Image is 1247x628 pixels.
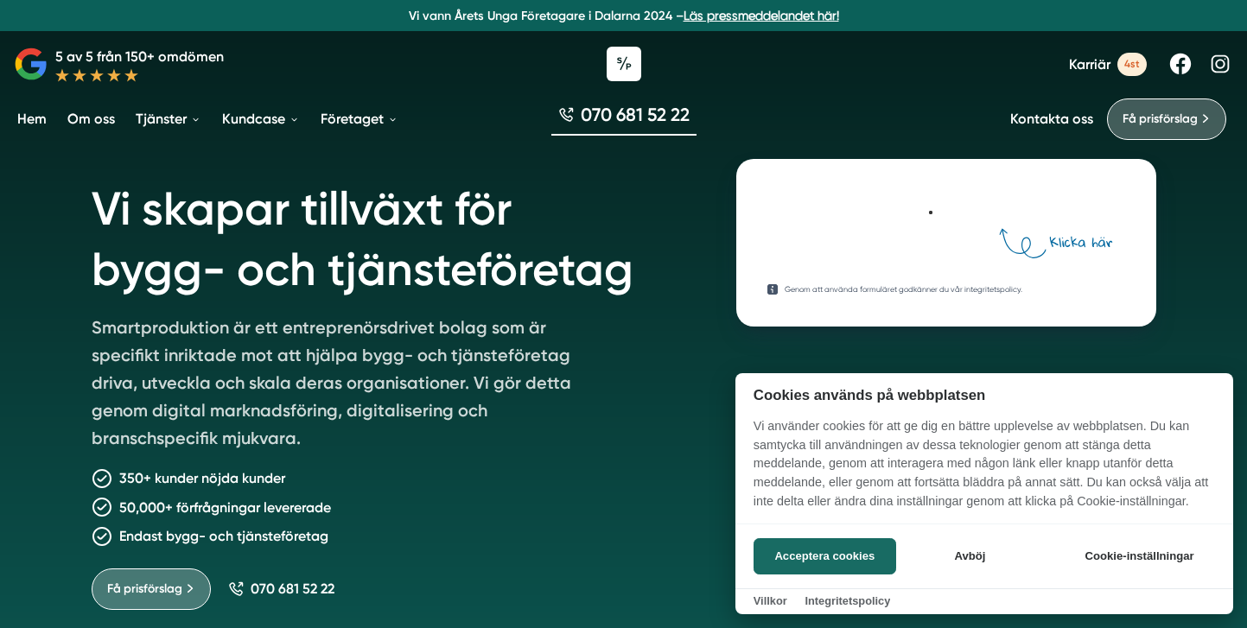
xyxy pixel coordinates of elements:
[735,387,1233,403] h2: Cookies används på webbplatsen
[1064,538,1215,574] button: Cookie-inställningar
[805,594,890,607] a: Integritetspolicy
[754,594,787,607] a: Villkor
[754,538,896,574] button: Acceptera cookies
[901,538,1039,574] button: Avböj
[735,417,1233,523] p: Vi använder cookies för att ge dig en bättre upplevelse av webbplatsen. Du kan samtycka till anvä...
